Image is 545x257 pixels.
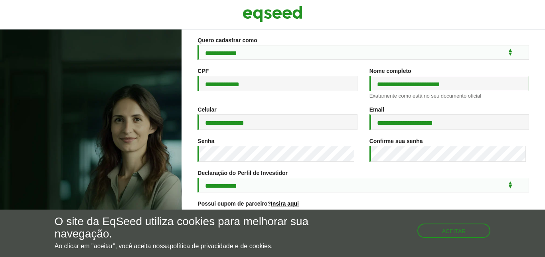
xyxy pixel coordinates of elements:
[197,170,288,176] label: Declaração do Perfil de Investidor
[55,216,316,240] h5: O site da EqSeed utiliza cookies para melhorar sua navegação.
[271,201,299,206] a: Insira aqui
[369,68,411,74] label: Nome completo
[197,138,214,144] label: Senha
[369,138,423,144] label: Confirme sua senha
[369,107,384,112] label: Email
[170,243,271,249] a: política de privacidade e de cookies
[243,4,302,24] img: EqSeed Logo
[197,68,209,74] label: CPF
[197,37,257,43] label: Quero cadastrar como
[197,107,216,112] label: Celular
[197,201,299,206] label: Possui cupom de parceiro?
[55,242,316,250] p: Ao clicar em "aceitar", você aceita nossa .
[417,224,491,238] button: Aceitar
[369,93,529,98] div: Exatamente como está no seu documento oficial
